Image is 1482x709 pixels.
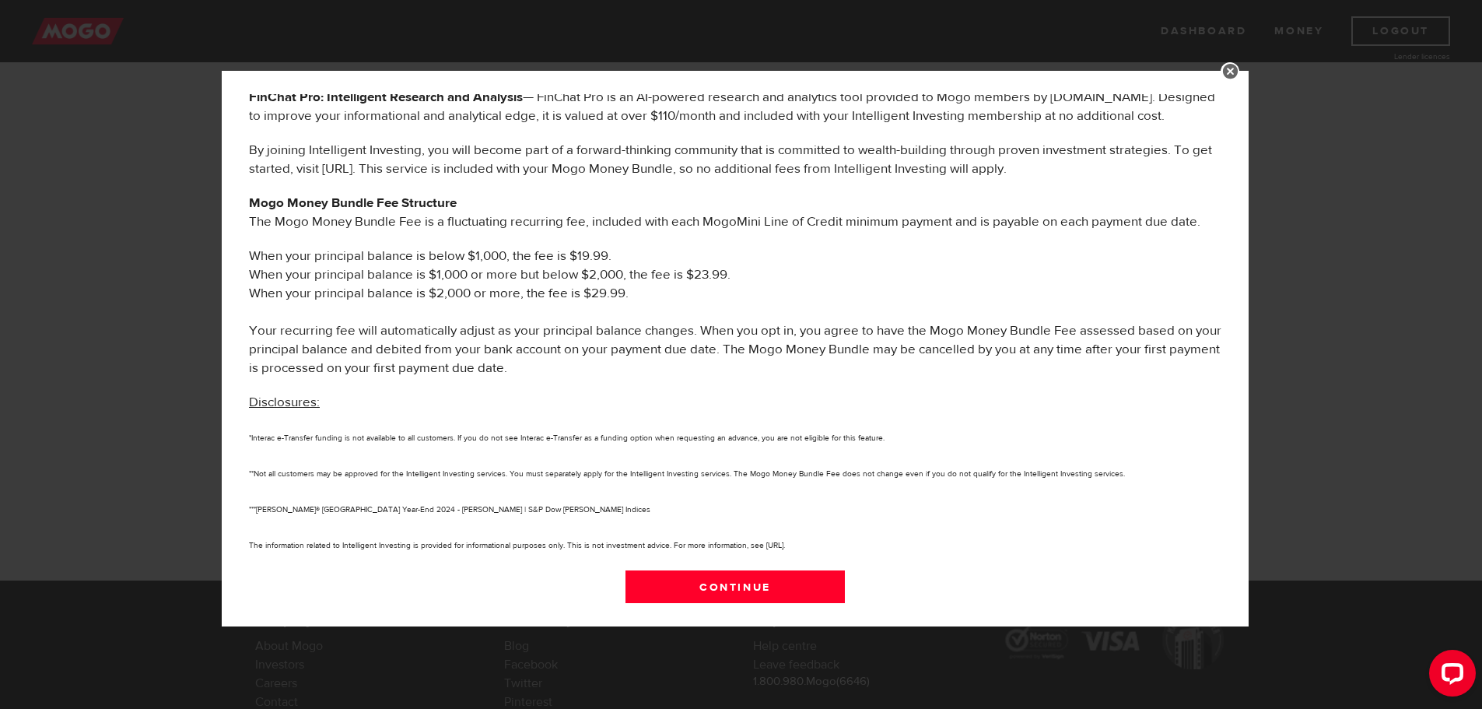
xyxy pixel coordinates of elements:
[625,570,846,603] a: Continue
[249,321,1221,377] p: Your recurring fee will automatically adjust as your principal balance changes. When you opt in, ...
[249,88,1221,125] p: — FinChat Pro is an AI-powered research and analytics tool provided to Mogo members by [DOMAIN_NA...
[249,469,1125,479] small: **Not all customers may be approved for the Intelligent Investing services. You must separately a...
[249,504,650,514] small: ***[PERSON_NAME]® [GEOGRAPHIC_DATA] Year-End 2024 - [PERSON_NAME] | S&P Dow [PERSON_NAME] Indices
[249,89,523,106] b: FinChat Pro: Intelligent Research and Analysis
[249,284,1221,321] li: When your principal balance is $2,000 or more, the fee is $29.99.
[249,394,320,411] u: Disclosures:
[249,433,885,443] small: *Interac e-Transfer funding is not available to all customers. If you do not see Interac e-Transf...
[249,195,457,212] b: Mogo Money Bundle Fee Structure
[1417,644,1482,709] iframe: LiveChat chat widget
[249,265,1221,284] li: When your principal balance is $1,000 or more but below $2,000, the fee is $23.99.
[249,141,1221,178] p: By joining Intelligent Investing, you will become part of a forward-thinking community that is co...
[249,247,1221,265] li: When your principal balance is below $1,000, the fee is $19.99.
[249,540,785,550] small: The information related to Intelligent Investing is provided for informational purposes only. Thi...
[249,194,1221,231] p: The Mogo Money Bundle Fee is a fluctuating recurring fee, included with each MogoMini Line of Cre...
